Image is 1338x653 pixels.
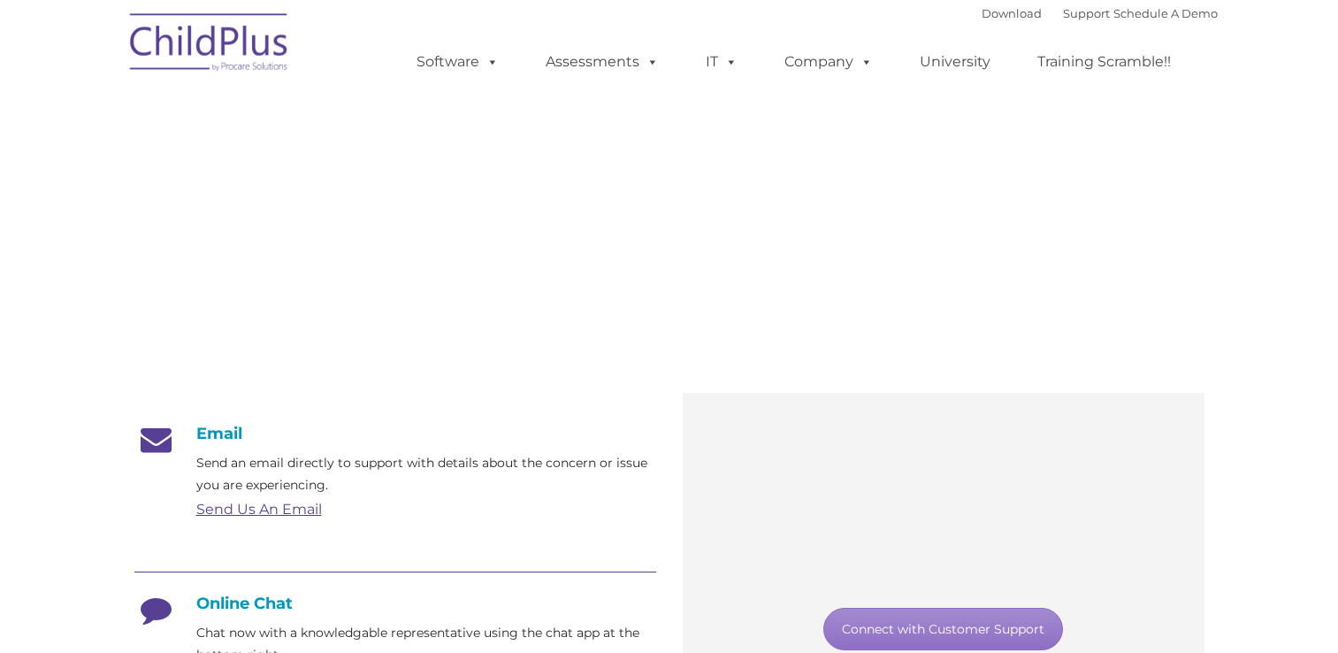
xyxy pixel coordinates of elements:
[1113,6,1218,20] a: Schedule A Demo
[823,608,1063,650] a: Connect with Customer Support
[399,44,516,80] a: Software
[902,44,1008,80] a: University
[982,6,1042,20] a: Download
[196,452,656,496] p: Send an email directly to support with details about the concern or issue you are experiencing.
[1020,44,1189,80] a: Training Scramble!!
[121,1,298,89] img: ChildPlus by Procare Solutions
[528,44,677,80] a: Assessments
[134,594,656,613] h4: Online Chat
[767,44,891,80] a: Company
[1063,6,1110,20] a: Support
[688,44,755,80] a: IT
[134,424,656,443] h4: Email
[982,6,1218,20] font: |
[196,501,322,518] a: Send Us An Email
